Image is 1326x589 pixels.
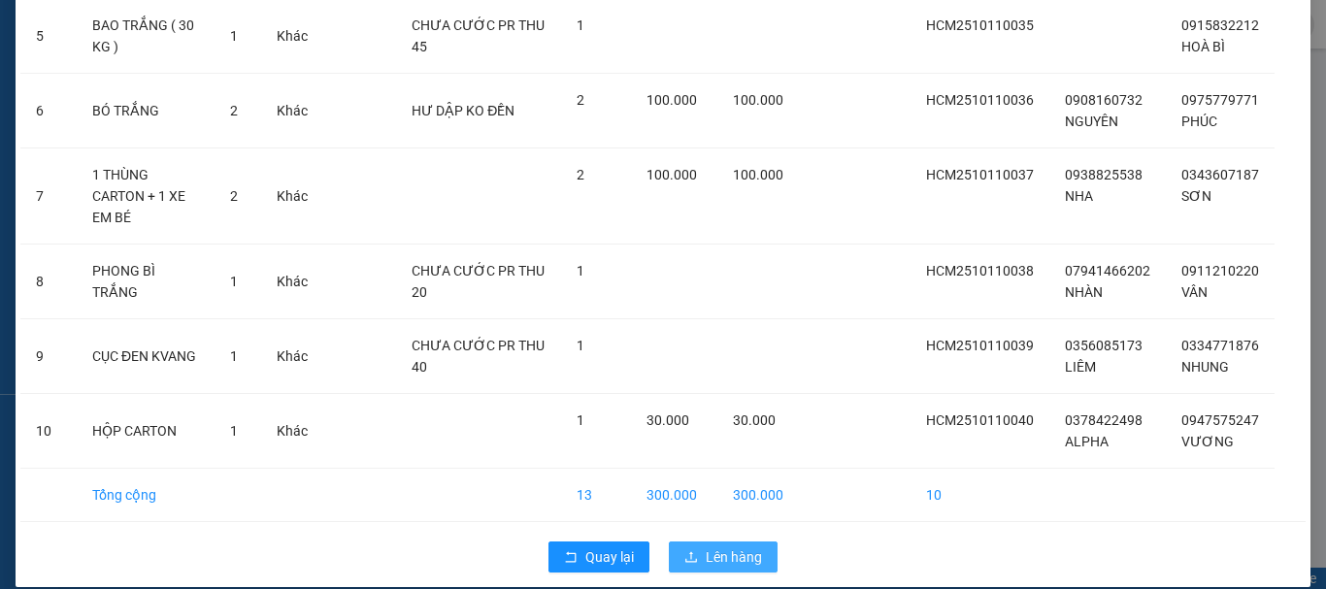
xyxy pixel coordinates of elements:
span: 1 [577,412,584,428]
td: Khác [261,148,323,245]
span: LIÊM [1065,359,1096,375]
span: 100.000 [646,92,697,108]
span: CHƯA CƯỚC PR THU 20 [412,263,545,300]
span: 100.000 [646,167,697,182]
td: 300.000 [717,469,799,522]
td: 13 [561,469,630,522]
span: 0911210220 [1181,263,1259,278]
span: Lên hàng [706,546,762,568]
span: HCM2510110036 [926,92,1034,108]
span: PHÚC [1181,114,1217,129]
span: rollback [564,550,578,566]
td: BÓ TRẮNG [77,74,215,148]
span: upload [684,550,698,566]
td: 10 [20,394,77,469]
span: 1 [230,28,238,44]
span: 30.000 [646,412,689,428]
td: Khác [261,245,323,319]
span: NHÀN [1065,284,1103,300]
span: 0938825538 [1065,167,1143,182]
span: NHUNG [1181,359,1229,375]
span: 1 [230,274,238,289]
div: VƯƠNG [185,63,342,86]
span: CR : [15,127,45,147]
div: ALPHA [17,60,172,83]
span: SƠN [1181,188,1211,204]
span: 0947575247 [1181,412,1259,428]
span: HƯ DẬP KO ĐỀN [412,103,514,118]
span: 1 [577,338,584,353]
span: VÂN [1181,284,1208,300]
span: 1 [230,423,238,439]
td: 1 THÙNG CARTON + 1 XE EM BÉ [77,148,215,245]
div: 0947575247 [185,86,342,114]
span: 2 [577,167,584,182]
span: 07941466202 [1065,263,1150,278]
td: 10 [911,469,1049,522]
td: 9 [20,319,77,394]
div: VP [PERSON_NAME] [185,16,342,63]
span: CHƯA CƯỚC PR THU 45 [412,17,545,54]
span: ALPHA [1065,434,1109,449]
span: CHƯA CƯỚC PR THU 40 [412,338,545,375]
span: NHA [1065,188,1093,204]
td: 8 [20,245,77,319]
div: 0378422498 [17,83,172,111]
span: 2 [230,188,238,204]
td: HỘP CARTON [77,394,215,469]
td: 300.000 [631,469,718,522]
span: VƯƠNG [1181,434,1234,449]
span: 2 [577,92,584,108]
td: 6 [20,74,77,148]
span: 1 [230,348,238,364]
td: PHONG BÌ TRẮNG [77,245,215,319]
span: 0343607187 [1181,167,1259,182]
span: 0975779771 [1181,92,1259,108]
span: NGUYÊN [1065,114,1118,129]
span: 0908160732 [1065,92,1143,108]
span: 0334771876 [1181,338,1259,353]
span: 0915832212 [1181,17,1259,33]
span: HCM2510110035 [926,17,1034,33]
span: 2 [230,103,238,118]
div: [PERSON_NAME] [17,16,172,60]
td: Khác [261,74,323,148]
span: HCM2510110039 [926,338,1034,353]
td: 7 [20,148,77,245]
span: 100.000 [733,167,783,182]
span: 0378422498 [1065,412,1143,428]
span: HCM2510110040 [926,412,1034,428]
span: Quay lại [585,546,634,568]
span: 0356085173 [1065,338,1143,353]
div: 30.000 [15,125,175,148]
td: Tổng cộng [77,469,215,522]
td: Khác [261,319,323,394]
td: Khác [261,394,323,469]
td: CỤC ĐEN KVANG [77,319,215,394]
button: uploadLên hàng [669,541,778,573]
span: 1 [577,17,584,33]
span: 30.000 [733,412,776,428]
span: HCM2510110038 [926,263,1034,278]
span: HCM2510110037 [926,167,1034,182]
span: 100.000 [733,92,783,108]
span: 1 [577,263,584,278]
button: rollbackQuay lại [548,541,649,573]
span: Nhận: [185,18,232,39]
span: HOÀ BÌ [1181,39,1225,54]
span: Gửi: [17,16,47,37]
